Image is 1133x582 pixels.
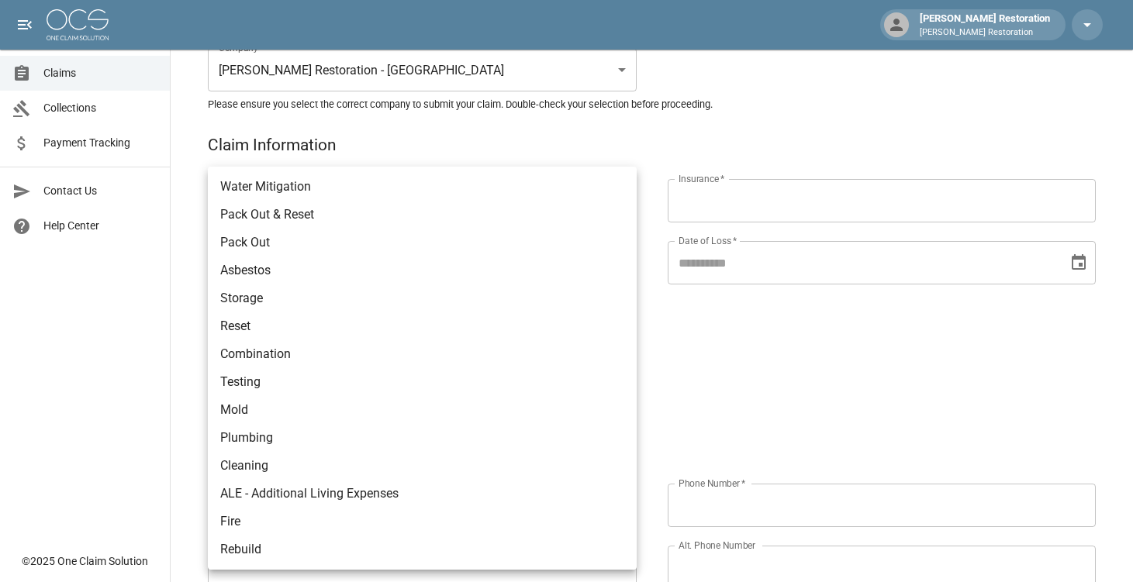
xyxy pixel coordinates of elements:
[208,480,637,508] li: ALE - Additional Living Expenses
[208,536,637,563] li: Rebuild
[208,257,637,284] li: Asbestos
[208,173,637,201] li: Water Mitigation
[208,229,637,257] li: Pack Out
[208,396,637,424] li: Mold
[208,452,637,480] li: Cleaning
[208,508,637,536] li: Fire
[208,312,637,340] li: Reset
[208,201,637,229] li: Pack Out & Reset
[208,424,637,452] li: Plumbing
[208,284,637,312] li: Storage
[208,368,637,396] li: Testing
[208,340,637,368] li: Combination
